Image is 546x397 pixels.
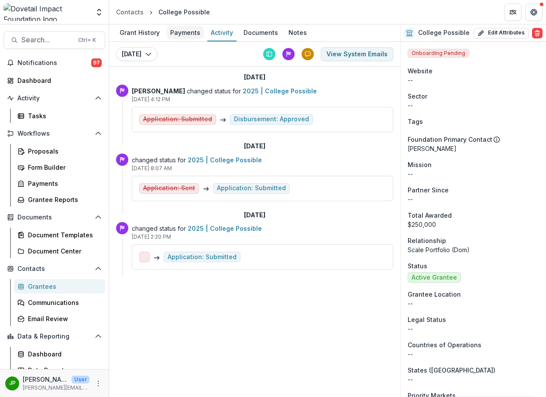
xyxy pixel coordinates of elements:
[28,282,98,291] div: Grantees
[285,26,310,39] div: Notes
[3,127,105,140] button: Open Workflows
[3,262,105,276] button: Open Contacts
[408,211,452,220] span: Total Awarded
[240,24,282,41] a: Documents
[143,185,195,192] s: Application: Sent
[240,26,282,39] div: Documents
[3,56,105,70] button: Notifications97
[14,363,105,377] a: Data Report
[285,24,310,41] a: Notes
[23,375,68,384] p: [PERSON_NAME]
[9,380,16,386] div: Jason Pittman
[14,279,105,294] a: Grantees
[3,31,105,49] button: Search...
[17,214,91,221] span: Documents
[408,324,539,333] div: --
[408,299,539,308] p: --
[188,225,262,232] a: 2025 | College Possible
[17,95,91,102] span: Activity
[132,233,393,241] p: [DATE] 2:20 PM
[408,160,432,169] span: Mission
[14,144,105,158] a: Proposals
[132,86,393,96] p: changed status for
[217,185,286,192] div: Application: Submitted
[525,3,543,21] button: Get Help
[17,76,98,85] div: Dashboard
[408,117,423,126] span: Tags
[207,24,237,41] a: Activity
[28,179,98,188] div: Payments
[408,366,495,375] span: States ([GEOGRAPHIC_DATA])
[28,147,98,156] div: Proposals
[28,366,98,375] div: Data Report
[116,7,144,17] div: Contacts
[14,176,105,191] a: Payments
[116,47,158,61] button: [DATE]
[3,210,105,224] button: Open Documents
[72,376,89,383] p: User
[28,111,98,120] div: Tasks
[28,163,98,172] div: Form Builder
[14,244,105,258] a: Document Center
[408,236,446,245] span: Relationship
[158,7,210,17] div: College Possible
[244,212,265,219] h2: [DATE]
[207,26,237,39] div: Activity
[14,109,105,123] a: Tasks
[474,28,529,38] button: Edit Attributes
[14,347,105,361] a: Dashboard
[116,26,163,39] div: Grant History
[418,29,470,37] h2: College Possible
[408,315,446,324] span: Legal Status
[408,245,539,254] p: Scale Portfolio (Dom)
[408,101,539,110] p: --
[132,164,393,172] p: [DATE] 8:07 AM
[244,143,265,150] h2: [DATE]
[412,274,457,281] span: Active Grantee
[188,156,262,164] a: 2025 | College Possible
[168,253,237,261] div: Application: Submitted
[408,220,539,229] div: $250,000
[14,228,105,242] a: Document Templates
[408,261,427,270] span: Status
[93,3,105,21] button: Open entity switcher
[17,59,91,67] span: Notifications
[132,96,393,103] p: [DATE] 4:12 PM
[3,73,105,88] a: Dashboard
[17,265,91,273] span: Contacts
[408,49,469,58] span: Onboarding Pending
[132,87,185,95] strong: [PERSON_NAME]
[28,230,98,240] div: Document Templates
[234,116,309,123] div: Disbursement: Approved
[408,169,539,178] p: --
[504,3,522,21] button: Partners
[21,36,73,44] span: Search...
[14,160,105,175] a: Form Builder
[116,24,163,41] a: Grant History
[17,130,91,137] span: Workflows
[14,311,105,326] a: Email Review
[408,290,461,299] span: Grantee Location
[76,35,98,45] div: Ctrl + K
[3,329,105,343] button: Open Data & Reporting
[243,87,317,95] a: 2025 | College Possible
[28,298,98,307] div: Communications
[132,155,393,164] p: changed status for
[3,91,105,105] button: Open Activity
[14,192,105,207] a: Grantee Reports
[167,26,204,39] div: Payments
[244,74,265,81] h2: [DATE]
[28,349,98,359] div: Dashboard
[91,58,102,67] span: 97
[132,224,393,233] p: changed status for
[408,135,492,144] p: Foundation Primary Contact
[408,349,539,359] p: --
[28,246,98,256] div: Document Center
[17,333,91,340] span: Data & Reporting
[321,47,393,61] button: View System Emails
[28,195,98,204] div: Grantee Reports
[143,116,212,123] s: Application: Submitted
[408,144,539,153] p: [PERSON_NAME]
[408,92,427,101] span: Sector
[14,295,105,310] a: Communications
